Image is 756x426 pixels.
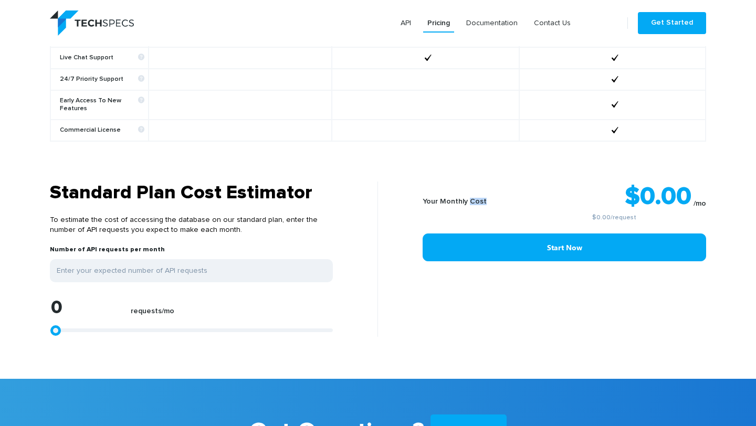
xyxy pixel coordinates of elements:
[60,76,144,83] b: 24/7 Priority Support
[60,54,144,62] b: Live Chat Support
[522,215,706,221] small: /request
[625,184,691,209] strong: $0.00
[638,12,706,34] a: Get Started
[423,198,487,205] b: Your Monthly Cost
[50,259,333,282] input: Enter your expected number of API requests
[423,233,706,261] a: Start Now
[60,97,144,113] b: Early Access To New Features
[131,307,174,321] label: requests/mo
[50,182,333,205] h3: Standard Plan Cost Estimator
[462,14,522,33] a: Documentation
[60,126,144,134] b: Commercial License
[592,215,611,221] a: $0.00
[50,246,165,259] label: Number of API requests per month
[530,14,575,33] a: Contact Us
[694,200,706,207] sub: /mo
[396,14,415,33] a: API
[50,10,134,36] img: logo
[423,14,454,33] a: Pricing
[50,205,333,246] p: To estimate the cost of accessing the database on our standard plan, enter the number of API requ...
